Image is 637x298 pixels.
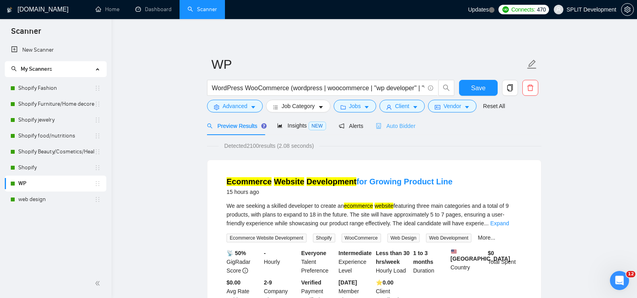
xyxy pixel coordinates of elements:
[94,164,101,171] span: holder
[18,144,94,160] a: Shopify Beauty/Cosmetics/Health
[412,104,418,110] span: caret-down
[227,250,246,256] b: 📡 50%
[478,234,495,241] a: More...
[94,117,101,123] span: holder
[309,122,326,130] span: NEW
[5,80,106,96] li: Shopify Fashion
[483,102,505,110] a: Reset All
[502,84,518,91] span: copy
[219,141,319,150] span: Detected 2100 results (2.08 seconds)
[537,5,546,14] span: 470
[374,249,412,275] div: Hourly Load
[207,123,264,129] span: Preview Results
[227,279,240,286] b: $0.00
[94,149,101,155] span: holder
[318,104,324,110] span: caret-down
[18,80,94,96] a: Shopify Fashion
[277,122,326,129] span: Insights
[364,104,369,110] span: caret-down
[264,250,266,256] b: -
[338,250,371,256] b: Intermediate
[339,123,344,129] span: notification
[300,249,337,275] div: Talent Preference
[207,100,263,112] button: settingAdvancedcaret-down
[11,66,17,72] span: search
[135,6,172,13] a: dashboardDashboard
[376,123,415,129] span: Auto Bidder
[94,180,101,187] span: holder
[413,250,434,265] b: 1 to 3 months
[227,234,307,242] span: Ecommerce Website Development
[386,104,392,110] span: user
[260,122,268,130] div: Tooltip anchor
[511,5,535,14] span: Connects:
[5,25,47,42] span: Scanner
[307,177,357,186] mark: Development
[18,192,94,207] a: web design
[621,6,634,13] a: setting
[214,104,219,110] span: setting
[375,203,393,209] mark: website
[349,102,361,110] span: Jobs
[334,100,377,112] button: folderJobscaret-down
[339,123,363,129] span: Alerts
[266,100,330,112] button: barsJob Categorycaret-down
[428,100,477,112] button: idcardVendorcaret-down
[438,80,454,96] button: search
[412,249,449,275] div: Duration
[439,84,454,91] span: search
[502,80,518,96] button: copy
[344,203,373,209] mark: ecommerce
[337,249,374,275] div: Experience Level
[522,80,538,96] button: delete
[18,176,94,192] a: WP
[459,80,498,96] button: Save
[94,133,101,139] span: holder
[11,66,52,72] span: My Scanners
[5,42,106,58] li: New Scanner
[5,192,106,207] li: web design
[18,160,94,176] a: Shopify
[451,249,510,262] b: [GEOGRAPHIC_DATA]
[250,104,256,110] span: caret-down
[18,128,94,144] a: Shopify food/nutritions
[11,42,100,58] a: New Scanner
[18,96,94,112] a: Shopify Furniture/Home decore
[376,123,381,129] span: robot
[342,234,381,242] span: WooCommerce
[502,6,509,13] img: upwork-logo.png
[428,85,433,91] span: info-circle
[376,279,393,286] b: ⭐️ 0.00
[484,220,489,226] span: ...
[387,234,420,242] span: Web Design
[468,6,489,13] span: Updates
[242,268,248,273] span: info-circle
[301,250,326,256] b: Everyone
[5,128,106,144] li: Shopify food/nutritions
[227,201,522,228] div: We are seeking a skilled developer to create an featuring three main categories and a total of 9 ...
[5,176,106,192] li: WP
[449,249,487,275] div: Country
[444,102,461,110] span: Vendor
[523,84,538,91] span: delete
[227,177,453,186] a: Ecommerce Website Developmentfor Growing Product Line
[556,7,561,12] span: user
[527,59,537,70] span: edit
[488,250,494,256] b: $ 0
[227,177,272,186] mark: Ecommerce
[610,271,629,290] iframe: Intercom live chat
[395,102,409,110] span: Client
[274,177,304,186] mark: Website
[188,6,217,13] a: searchScanner
[7,4,12,16] img: logo
[5,144,106,160] li: Shopify Beauty/Cosmetics/Health
[21,66,52,72] span: My Scanners
[435,104,440,110] span: idcard
[207,123,213,129] span: search
[621,3,634,16] button: setting
[5,96,106,112] li: Shopify Furniture/Home decore
[451,249,457,254] img: 🇺🇸
[5,160,106,176] li: Shopify
[262,249,300,275] div: Hourly
[227,187,453,197] div: 15 hours ago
